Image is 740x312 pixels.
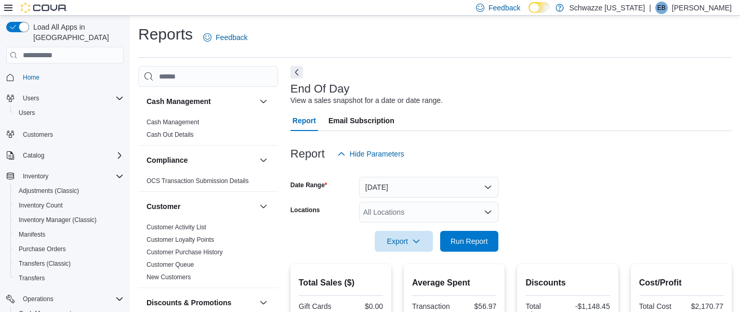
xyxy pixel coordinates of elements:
span: Manifests [15,228,124,241]
span: Inventory Manager (Classic) [15,214,124,226]
button: Discounts & Promotions [257,296,270,309]
h3: Discounts & Promotions [147,297,231,308]
button: Users [19,92,43,105]
div: Compliance [138,175,278,191]
h2: Total Sales ($) [299,277,383,289]
button: Users [10,106,128,120]
a: Customers [19,128,57,141]
span: Customers [23,131,53,139]
button: Customer [257,200,270,213]
span: Inventory Count [19,201,63,210]
button: Compliance [257,154,270,166]
span: Report [293,110,316,131]
p: Schwazze [US_STATE] [569,2,645,14]
a: Cash Management [147,119,199,126]
button: Users [2,91,128,106]
a: Inventory Manager (Classic) [15,214,101,226]
span: Home [19,71,124,84]
p: | [649,2,651,14]
a: Adjustments (Classic) [15,185,83,197]
h2: Average Spent [412,277,496,289]
a: Cash Out Details [147,131,194,138]
span: Transfers [19,274,45,282]
button: Export [375,231,433,252]
p: [PERSON_NAME] [672,2,732,14]
span: Feedback [216,32,247,43]
label: Date Range [290,181,327,189]
a: Customer Purchase History [147,249,223,256]
span: Adjustments (Classic) [15,185,124,197]
span: Users [15,107,124,119]
span: EB [657,2,666,14]
label: Locations [290,206,320,214]
button: Discounts & Promotions [147,297,255,308]
span: Customers [19,127,124,140]
span: Inventory [19,170,124,183]
img: Cova [21,3,68,13]
button: Inventory [2,169,128,184]
button: Catalog [2,148,128,163]
h3: Customer [147,201,180,212]
div: Gift Cards [299,302,339,310]
button: Customer [147,201,255,212]
button: Inventory Manager (Classic) [10,213,128,227]
button: Hide Parameters [333,144,408,164]
button: Manifests [10,227,128,242]
span: Purchase Orders [15,243,124,255]
span: Dark Mode [528,13,529,14]
a: Inventory Count [15,199,67,212]
span: Adjustments (Classic) [19,187,79,195]
span: Catalog [19,149,124,162]
h2: Discounts [525,277,610,289]
div: Total Cost [639,302,679,310]
div: Customer [138,221,278,288]
button: Adjustments (Classic) [10,184,128,198]
div: $0.00 [343,302,383,310]
button: Operations [2,292,128,306]
span: Export [381,231,427,252]
span: Users [19,92,124,105]
a: Manifests [15,228,49,241]
span: Feedback [488,3,520,13]
a: Purchase Orders [15,243,70,255]
div: Emily Bunny [655,2,668,14]
button: Catalog [19,149,48,162]
span: Inventory Count [15,199,124,212]
input: Dark Mode [528,2,550,13]
span: Transfers (Classic) [15,257,124,270]
button: Compliance [147,155,255,165]
span: Operations [23,295,54,303]
h2: Cost/Profit [639,277,723,289]
span: Inventory [23,172,48,180]
button: Customers [2,126,128,141]
h3: Cash Management [147,96,211,107]
span: Operations [19,293,124,305]
a: Customer Loyalty Points [147,236,214,243]
button: [DATE] [359,177,498,198]
div: $56.97 [456,302,496,310]
a: Transfers (Classic) [15,257,75,270]
button: Next [290,66,303,79]
h1: Reports [138,24,193,45]
h3: Compliance [147,155,188,165]
a: OCS Transaction Submission Details [147,177,249,185]
div: $2,170.77 [683,302,723,310]
a: New Customers [147,274,191,281]
a: Users [15,107,39,119]
h3: End Of Day [290,83,350,95]
span: Inventory Manager (Classic) [19,216,97,224]
span: Manifests [19,230,45,239]
span: Email Subscription [328,110,394,131]
button: Inventory Count [10,198,128,213]
button: Run Report [440,231,498,252]
button: Inventory [19,170,52,183]
span: Load All Apps in [GEOGRAPHIC_DATA] [29,22,124,43]
button: Operations [19,293,58,305]
span: Purchase Orders [19,245,66,253]
span: Home [23,73,39,82]
button: Purchase Orders [10,242,128,256]
button: Home [2,70,128,85]
span: Catalog [23,151,44,160]
button: Cash Management [147,96,255,107]
button: Transfers [10,271,128,285]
